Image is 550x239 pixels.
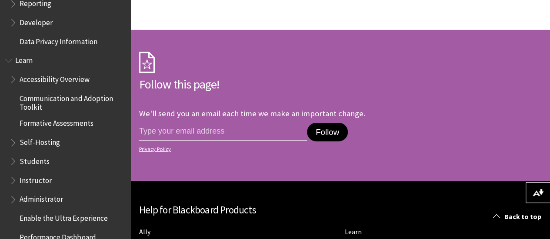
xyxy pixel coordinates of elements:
input: email address [139,123,307,141]
a: Back to top [487,209,550,225]
h2: Help for Blackboard Products [139,203,541,218]
span: Students [20,154,50,165]
span: Formative Assessments [20,116,93,128]
span: Accessibility Overview [20,72,89,84]
h2: Follow this page! [139,75,400,93]
span: Developer [20,15,53,27]
img: Subscription Icon [139,52,155,73]
span: Instructor [20,173,52,184]
a: Ally [139,227,150,236]
span: Learn [15,53,33,65]
a: Privacy Policy [139,146,397,152]
span: Data Privacy Information [20,34,97,46]
span: Enable the Ultra Experience [20,210,107,222]
p: We'll send you an email each time we make an important change. [139,108,365,118]
span: Communication and Adoption Toolkit [20,91,124,111]
span: Self-Hosting [20,135,60,147]
a: Learn [345,227,362,236]
span: Administrator [20,192,63,203]
button: Follow [307,123,348,142]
